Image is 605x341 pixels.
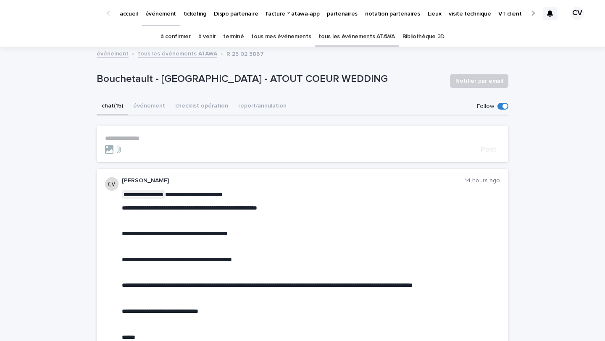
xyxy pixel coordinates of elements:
a: Bibliothèque 3D [402,27,445,47]
button: checklist opération [170,98,233,115]
p: R 25 02 3867 [226,49,264,58]
a: à confirmer [160,27,191,47]
button: événement [128,98,170,115]
p: 14 hours ago [465,177,500,184]
img: Ls34BcGeRexTGTNfXpUC [17,5,98,22]
button: chat (15) [97,98,128,115]
a: tous les événements ATAWA [138,48,217,58]
span: Post [481,146,497,153]
a: événement [97,48,129,58]
button: Post [477,146,500,153]
button: Notifier par email [450,74,508,88]
span: Notifier par email [455,77,503,85]
a: tous les événements ATAWA [318,27,395,47]
a: terminé [223,27,244,47]
p: Follow [477,103,494,110]
a: à venir [198,27,216,47]
button: report/annulation [233,98,292,115]
div: CV [571,7,584,20]
a: tous mes événements [251,27,311,47]
p: Bouchetault - [GEOGRAPHIC_DATA] - ATOUT COEUR WEDDING [97,73,443,85]
p: [PERSON_NAME] [122,177,465,184]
